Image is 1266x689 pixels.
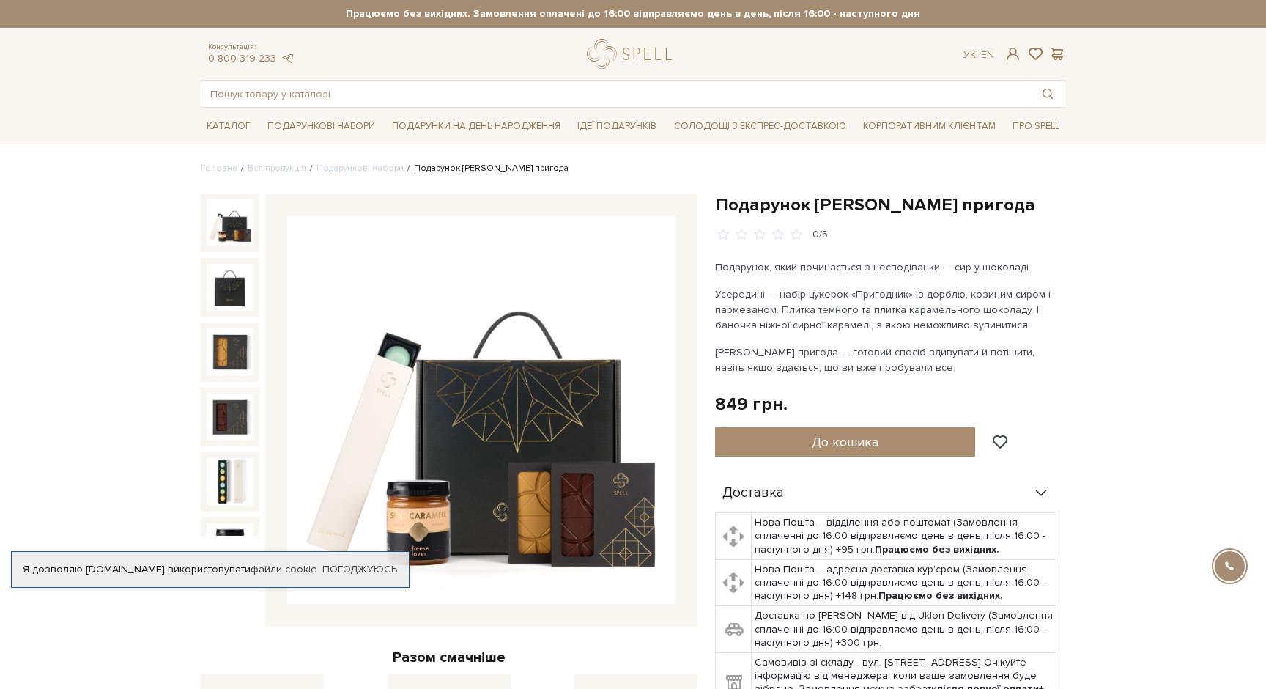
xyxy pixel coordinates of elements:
div: 0/5 [812,228,828,242]
a: En [981,48,994,61]
div: Я дозволяю [DOMAIN_NAME] використовувати [12,563,409,576]
button: Пошук товару у каталозі [1031,81,1065,107]
strong: Працюємо без вихідних. Замовлення оплачені до 16:00 відправляємо день в день, після 16:00 - насту... [201,7,1065,21]
a: Погоджуюсь [322,563,397,576]
h1: Подарунок [PERSON_NAME] пригода [715,194,1065,216]
img: Подарунок Сирна пригода [287,215,675,604]
p: [PERSON_NAME] пригода — готовий спосіб здивувати й потішити, навіть якщо здається, що ви вже проб... [715,344,1059,375]
span: | [976,48,978,61]
a: Про Spell [1007,115,1065,138]
span: Доставка [722,487,784,500]
a: Каталог [201,115,256,138]
div: Разом смачніше [201,648,697,667]
a: Подарунки на День народження [386,115,566,138]
a: Корпоративним клієнтам [857,115,1002,138]
div: Ук [963,48,994,62]
a: Подарункові набори [316,163,404,174]
a: Головна [201,163,237,174]
p: Усередині — набір цукерок «Пригодник» із дорблю, козиним сиром і пармезаном. Плитка темного та пл... [715,287,1059,333]
b: Працюємо без вихідних. [878,589,1003,602]
img: Подарунок Сирна пригода [207,458,253,505]
b: Працюємо без вихідних. [875,543,999,556]
a: файли cookie [251,563,317,575]
span: До кошика [812,434,878,450]
td: Нова Пошта – адресна доставка кур'єром (Замовлення сплаченні до 16:00 відправляємо день в день, п... [751,559,1056,606]
img: Подарунок Сирна пригода [207,199,253,246]
li: Подарунок [PERSON_NAME] пригода [404,162,569,175]
button: До кошика [715,427,975,457]
a: Солодощі з експрес-доставкою [668,114,852,139]
img: Подарунок Сирна пригода [207,523,253,570]
a: 0 800 319 233 [208,52,276,65]
a: logo [587,39,678,69]
td: Доставка по [PERSON_NAME] від Uklon Delivery (Замовлення сплаченні до 16:00 відправляємо день в д... [751,606,1056,653]
a: Подарункові набори [262,115,381,138]
span: Консультація: [208,43,295,52]
img: Подарунок Сирна пригода [207,394,253,441]
p: Подарунок, який починається з несподіванки — сир у шоколаді. [715,259,1059,275]
a: Ідеї подарунків [571,115,662,138]
div: 849 грн. [715,393,788,416]
img: Подарунок Сирна пригода [207,328,253,375]
a: telegram [280,52,295,65]
input: Пошук товару у каталозі [201,81,1031,107]
td: Нова Пошта – відділення або поштомат (Замовлення сплаченні до 16:00 відправляємо день в день, піс... [751,513,1056,560]
a: Вся продукція [248,163,306,174]
img: Подарунок Сирна пригода [207,264,253,311]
